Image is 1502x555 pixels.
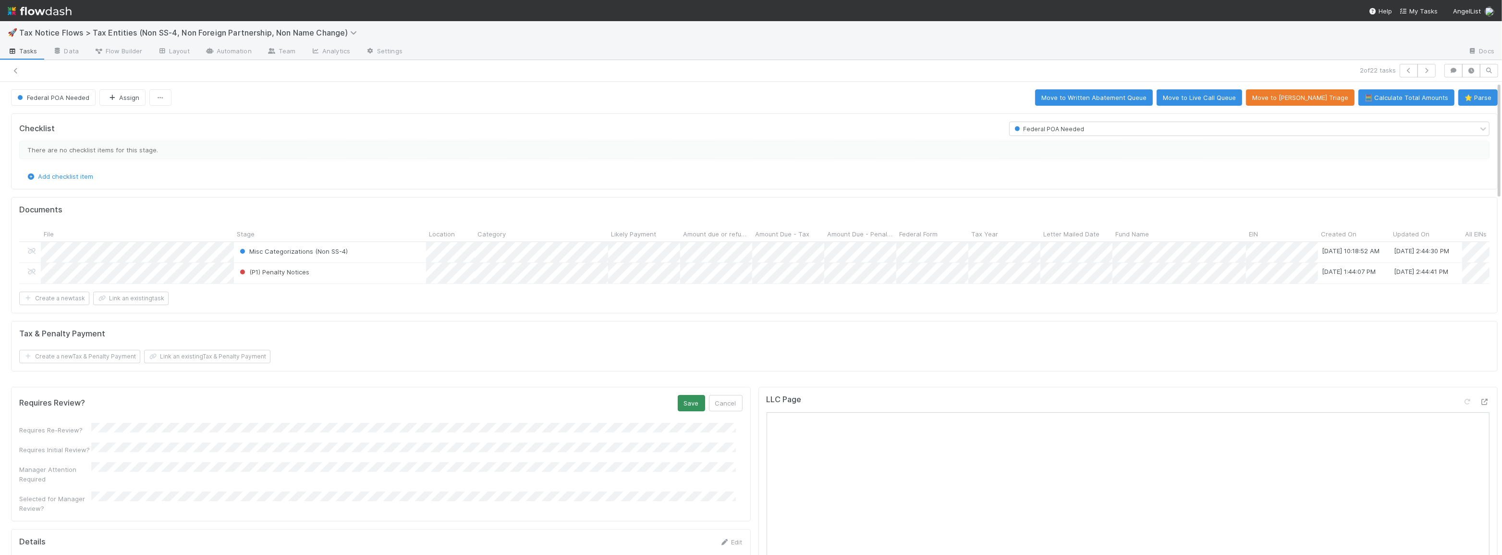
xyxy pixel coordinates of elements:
div: (P1) Penalty Notices [238,267,309,277]
span: Location [429,229,455,239]
div: [DATE] 2:44:30 PM [1394,246,1449,256]
span: My Tasks [1400,7,1438,15]
span: Letter Mailed Date [1043,229,1099,239]
a: My Tasks [1400,6,1438,16]
span: Federal Form [899,229,938,239]
span: All EINs [1465,229,1487,239]
div: Misc Categorizations (Non SS-4) [238,247,348,256]
h5: Details [19,537,46,547]
span: Federal POA Needed [15,94,89,101]
span: Tasks [8,46,37,56]
a: Data [45,44,86,60]
button: Cancel [709,395,743,411]
span: Fund Name [1115,229,1149,239]
div: Requires Initial Review? [19,445,91,455]
button: 🧮 Calculate Total Amounts [1358,89,1454,106]
button: Create a newtask [19,292,89,305]
span: Misc Categorizations (Non SS-4) [238,247,348,255]
span: (P1) Penalty Notices [238,268,309,276]
button: Move to Written Abatement Queue [1035,89,1153,106]
div: [DATE] 2:44:41 PM [1394,267,1448,276]
h5: Checklist [19,124,55,134]
a: Automation [197,44,259,60]
button: Save [678,395,705,411]
span: Amount Due - Penalties & Interest [827,229,894,239]
a: Team [259,44,303,60]
div: There are no checklist items for this stage. [19,141,1490,159]
span: Stage [237,229,255,239]
span: Federal POA Needed [1013,125,1085,133]
span: Updated On [1393,229,1429,239]
span: Amount due or refunded [683,229,750,239]
a: Flow Builder [86,44,150,60]
span: Category [477,229,506,239]
div: Help [1369,6,1392,16]
a: Layout [150,44,197,60]
button: Link an existingtask [93,292,169,305]
h5: Requires Review? [19,398,85,408]
div: Manager Attention Required [19,465,91,484]
h5: Documents [19,205,62,215]
span: File [44,229,54,239]
a: Edit [720,538,743,546]
span: Amount Due - Tax [755,229,809,239]
button: Create a newTax & Penalty Payment [19,350,140,363]
a: Add checklist item [26,173,93,180]
img: avatar_85833754-9fc2-4f19-a44b-7938606ee299.png [1485,7,1494,16]
img: logo-inverted-e16ddd16eac7371096b0.svg [8,3,72,19]
button: Assign [99,89,146,106]
span: Created On [1321,229,1356,239]
div: Selected for Manager Review? [19,494,91,513]
h5: Tax & Penalty Payment [19,329,105,339]
h5: LLC Page [767,395,802,405]
span: 🚀 [8,28,17,37]
button: ⭐ Parse [1458,89,1498,106]
button: Move to Live Call Queue [1157,89,1242,106]
span: Flow Builder [94,46,142,56]
a: Settings [358,44,410,60]
span: Tax Year [971,229,998,239]
a: Analytics [303,44,358,60]
span: Likely Payment [611,229,656,239]
div: [DATE] 1:44:07 PM [1322,267,1376,276]
span: EIN [1249,229,1258,239]
button: Move to [PERSON_NAME] Triage [1246,89,1355,106]
button: Federal POA Needed [11,89,96,106]
span: 2 of 22 tasks [1360,65,1396,75]
button: Link an existingTax & Penalty Payment [144,350,270,363]
span: Tax Notice Flows > Tax Entities (Non SS-4, Non Foreign Partnership, Non Name Change) [19,28,362,37]
a: Docs [1460,44,1502,60]
div: [DATE] 10:18:52 AM [1322,246,1380,256]
div: Requires Re-Review? [19,425,91,435]
span: AngelList [1453,7,1481,15]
